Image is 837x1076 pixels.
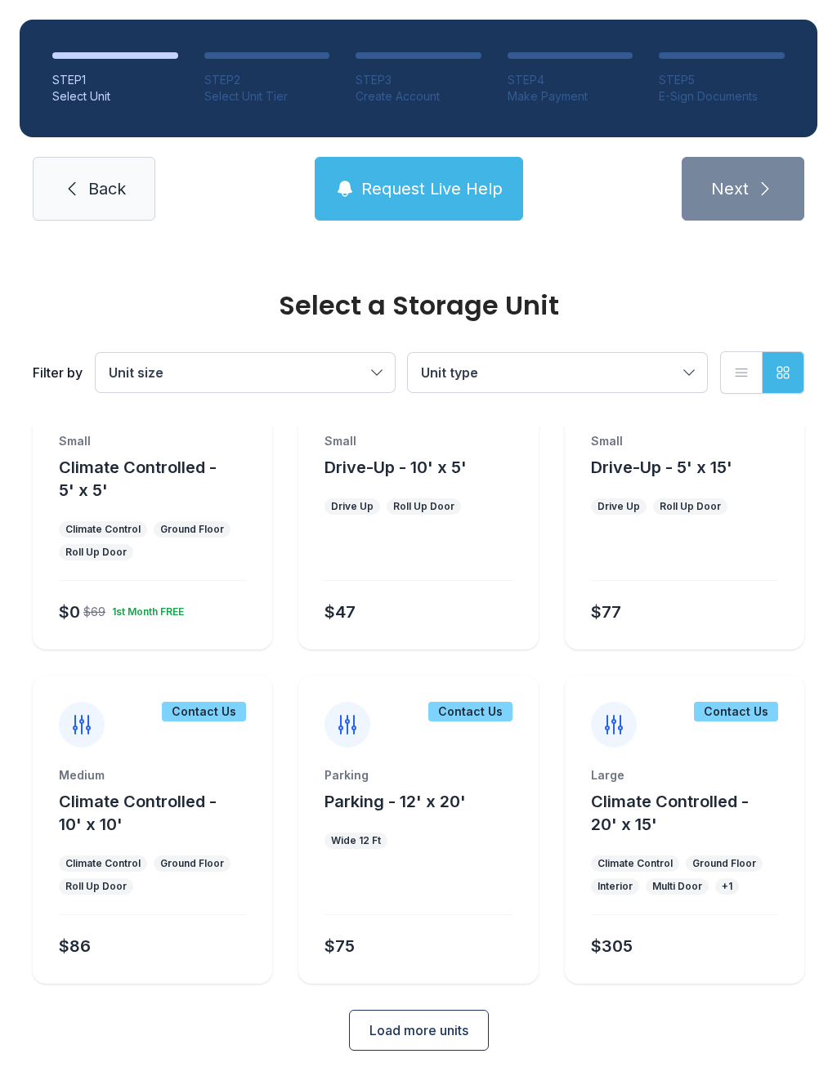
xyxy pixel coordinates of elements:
div: Select a Storage Unit [33,292,804,319]
div: Ground Floor [160,857,224,870]
div: Multi Door [652,880,702,893]
span: Next [711,177,749,200]
span: Parking - 12' x 20' [325,792,466,811]
div: Select Unit [52,88,178,105]
div: Parking [325,767,512,784]
div: E-Sign Documents [659,88,785,105]
div: Large [591,767,778,784]
div: Select Unit Tier [204,88,330,105]
div: $69 [83,604,105,620]
button: Unit size [96,353,395,392]
button: Drive-Up - 5' x 15' [591,456,732,479]
div: Climate Control [65,857,141,870]
button: Parking - 12' x 20' [325,790,466,813]
div: Filter by [33,363,83,382]
span: Drive-Up - 10' x 5' [325,458,467,477]
div: $86 [59,935,91,958]
div: $77 [591,601,621,623]
div: $305 [591,935,633,958]
div: Climate Control [65,523,141,536]
div: Roll Up Door [660,500,721,513]
div: Make Payment [508,88,633,105]
span: Climate Controlled - 10' x 10' [59,792,217,834]
div: Contact Us [162,702,246,721]
div: Create Account [356,88,481,105]
button: Unit type [408,353,707,392]
div: Small [325,433,512,449]
div: 1st Month FREE [105,599,184,618]
div: + 1 [722,880,732,893]
div: STEP 2 [204,72,330,88]
div: Wide 12 Ft [331,834,381,847]
button: Drive-Up - 10' x 5' [325,456,467,479]
span: Unit type [421,364,478,381]
span: Request Live Help [361,177,503,200]
div: STEP 4 [508,72,633,88]
div: STEP 3 [356,72,481,88]
div: Interior [598,880,633,893]
div: Medium [59,767,246,784]
div: Ground Floor [160,523,224,536]
button: Climate Controlled - 10' x 10' [59,790,266,836]
div: Roll Up Door [65,546,127,559]
span: Back [88,177,126,200]
div: Ground Floor [692,857,756,870]
div: STEP 1 [52,72,178,88]
div: Roll Up Door [393,500,454,513]
div: Roll Up Door [65,880,127,893]
div: Contact Us [428,702,512,721]
span: Climate Controlled - 5' x 5' [59,458,217,500]
div: $47 [325,601,356,623]
div: Drive Up [598,500,640,513]
span: Load more units [369,1020,468,1040]
span: Unit size [109,364,163,381]
div: Contact Us [694,702,778,721]
div: Small [59,433,246,449]
button: Climate Controlled - 5' x 5' [59,456,266,502]
div: Climate Control [598,857,673,870]
div: $0 [59,601,80,623]
button: Climate Controlled - 20' x 15' [591,790,798,836]
span: Climate Controlled - 20' x 15' [591,792,749,834]
div: STEP 5 [659,72,785,88]
div: Drive Up [331,500,374,513]
div: $75 [325,935,355,958]
div: Small [591,433,778,449]
span: Drive-Up - 5' x 15' [591,458,732,477]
